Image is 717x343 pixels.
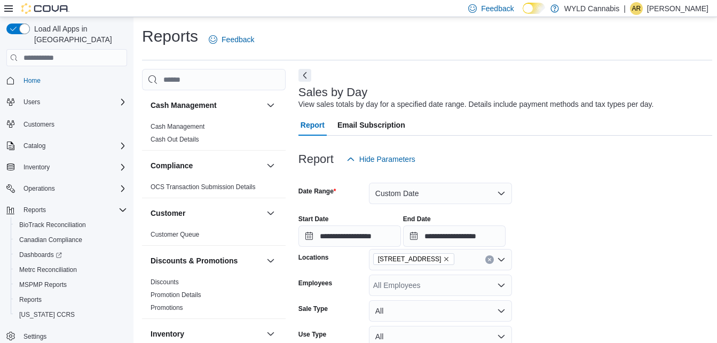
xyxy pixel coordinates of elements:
[15,308,79,321] a: [US_STATE] CCRS
[19,295,42,304] span: Reports
[19,266,77,274] span: Metrc Reconciliation
[19,310,75,319] span: [US_STATE] CCRS
[15,233,127,246] span: Canadian Compliance
[151,122,204,131] span: Cash Management
[23,120,54,129] span: Customers
[19,251,62,259] span: Dashboards
[298,225,401,247] input: Press the down key to open a popover containing a calendar.
[151,183,256,191] a: OCS Transaction Submission Details
[497,281,506,290] button: Open list of options
[204,29,258,50] a: Feedback
[11,247,131,262] a: Dashboards
[19,204,50,216] button: Reports
[15,248,127,261] span: Dashboards
[142,181,286,198] div: Compliance
[151,208,262,219] button: Customer
[298,253,329,262] label: Locations
[11,217,131,232] button: BioTrack Reconciliation
[647,2,708,15] p: [PERSON_NAME]
[15,278,127,291] span: MSPMP Reports
[298,330,326,339] label: Use Type
[19,330,127,343] span: Settings
[337,114,405,136] span: Email Subscription
[15,219,90,231] a: BioTrack Reconciliation
[19,280,67,289] span: MSPMP Reports
[264,328,277,340] button: Inventory
[632,2,641,15] span: AR
[151,160,262,171] button: Compliance
[151,291,201,299] a: Promotion Details
[373,253,455,265] span: 2348 Mt Pleasant Rd
[630,2,643,15] div: Alexander Rowan
[19,182,59,195] button: Operations
[2,181,131,196] button: Operations
[378,254,442,264] span: [STREET_ADDRESS]
[298,279,332,287] label: Employees
[151,329,184,339] h3: Inventory
[523,3,545,14] input: Dark Mode
[298,305,328,313] label: Sale Type
[481,3,514,14] span: Feedback
[298,215,329,223] label: Start Date
[151,100,217,111] h3: Cash Management
[2,138,131,153] button: Catalog
[142,26,198,47] h1: Reports
[15,293,127,306] span: Reports
[15,293,46,306] a: Reports
[369,300,512,322] button: All
[15,308,127,321] span: Washington CCRS
[151,208,185,219] h3: Customer
[151,278,179,286] a: Discounts
[222,34,254,45] span: Feedback
[2,73,131,88] button: Home
[23,142,45,150] span: Catalog
[151,230,199,239] span: Customer Queue
[151,231,199,238] a: Customer Queue
[19,161,54,174] button: Inventory
[264,159,277,172] button: Compliance
[15,248,66,261] a: Dashboards
[151,304,183,311] a: Promotions
[23,206,46,214] span: Reports
[403,215,431,223] label: End Date
[23,76,41,85] span: Home
[151,255,262,266] button: Discounts & Promotions
[298,187,336,196] label: Date Range
[2,202,131,217] button: Reports
[15,233,86,246] a: Canadian Compliance
[151,303,183,312] span: Promotions
[19,182,127,195] span: Operations
[264,99,277,112] button: Cash Management
[142,276,286,318] div: Discounts & Promotions
[298,86,368,99] h3: Sales by Day
[19,74,45,87] a: Home
[301,114,325,136] span: Report
[151,135,199,144] span: Cash Out Details
[19,236,82,244] span: Canadian Compliance
[11,277,131,292] button: MSPMP Reports
[342,149,420,170] button: Hide Parameters
[264,207,277,220] button: Customer
[2,160,131,175] button: Inventory
[142,228,286,245] div: Customer
[151,255,238,266] h3: Discounts & Promotions
[2,95,131,110] button: Users
[19,330,51,343] a: Settings
[369,183,512,204] button: Custom Date
[298,99,654,110] div: View sales totals by day for a specified date range. Details include payment methods and tax type...
[403,225,506,247] input: Press the down key to open a popover containing a calendar.
[15,278,71,291] a: MSPMP Reports
[151,160,193,171] h3: Compliance
[19,118,59,131] a: Customers
[19,139,50,152] button: Catalog
[624,2,626,15] p: |
[443,256,450,262] button: Remove 2348 Mt Pleasant Rd from selection in this group
[23,184,55,193] span: Operations
[19,204,127,216] span: Reports
[359,154,415,165] span: Hide Parameters
[23,332,46,341] span: Settings
[19,161,127,174] span: Inventory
